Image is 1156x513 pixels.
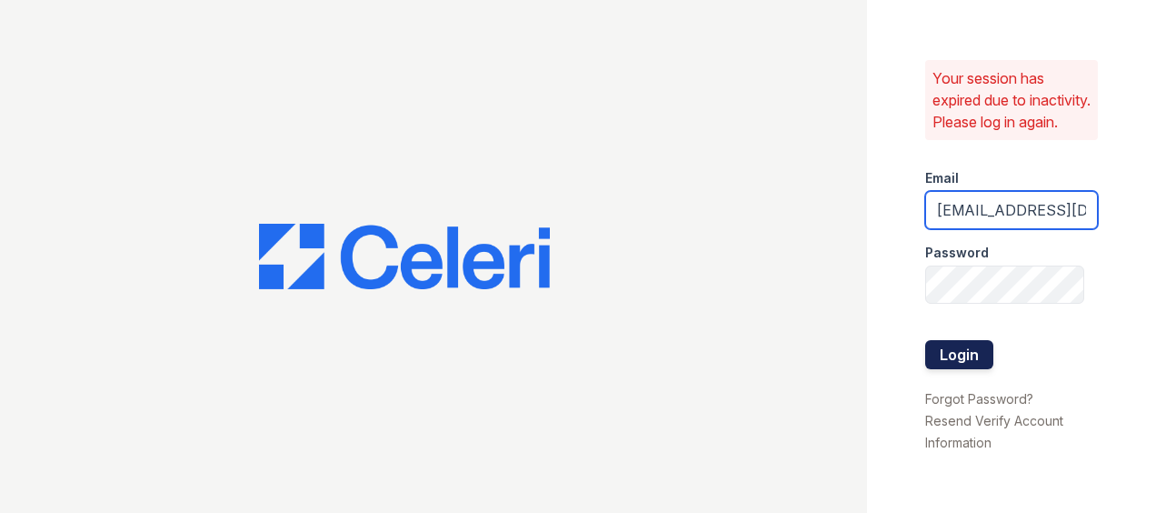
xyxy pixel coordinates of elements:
[925,391,1033,407] a: Forgot Password?
[932,67,1091,133] p: Your session has expired due to inactivity. Please log in again.
[925,340,993,369] button: Login
[925,169,959,187] label: Email
[925,413,1063,450] a: Resend Verify Account Information
[259,224,550,289] img: CE_Logo_Blue-a8612792a0a2168367f1c8372b55b34899dd931a85d93a1a3d3e32e68fde9ad4.png
[925,244,989,262] label: Password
